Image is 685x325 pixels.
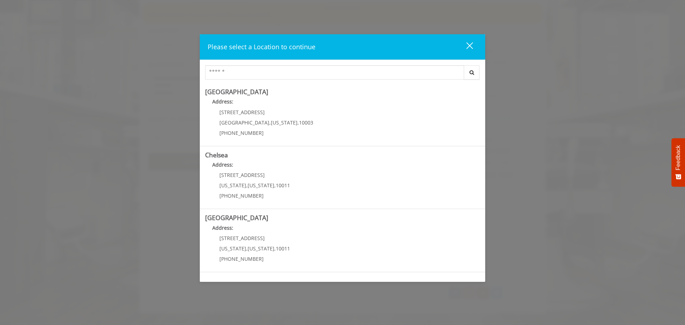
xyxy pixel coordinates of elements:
[219,130,264,136] span: [PHONE_NUMBER]
[298,119,299,126] span: ,
[212,98,233,105] b: Address:
[246,245,248,252] span: ,
[205,65,464,80] input: Search Center
[248,182,274,189] span: [US_STATE]
[219,182,246,189] span: [US_STATE]
[274,245,276,252] span: ,
[208,42,315,51] span: Please select a Location to continue
[219,192,264,199] span: [PHONE_NUMBER]
[271,119,298,126] span: [US_STATE]
[675,145,681,170] span: Feedback
[205,65,480,83] div: Center Select
[219,235,265,242] span: [STREET_ADDRESS]
[219,172,265,178] span: [STREET_ADDRESS]
[212,161,233,168] b: Address:
[248,245,274,252] span: [US_STATE]
[468,70,476,75] i: Search button
[269,119,271,126] span: ,
[276,245,290,252] span: 10011
[299,119,313,126] span: 10003
[219,255,264,262] span: [PHONE_NUMBER]
[453,40,477,54] button: close dialog
[205,213,268,222] b: [GEOGRAPHIC_DATA]
[205,151,228,159] b: Chelsea
[205,276,227,285] b: Flatiron
[219,109,265,116] span: [STREET_ADDRESS]
[276,182,290,189] span: 10011
[246,182,248,189] span: ,
[212,224,233,231] b: Address:
[671,138,685,187] button: Feedback - Show survey
[219,245,246,252] span: [US_STATE]
[219,119,269,126] span: [GEOGRAPHIC_DATA]
[458,42,472,52] div: close dialog
[205,87,268,96] b: [GEOGRAPHIC_DATA]
[274,182,276,189] span: ,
